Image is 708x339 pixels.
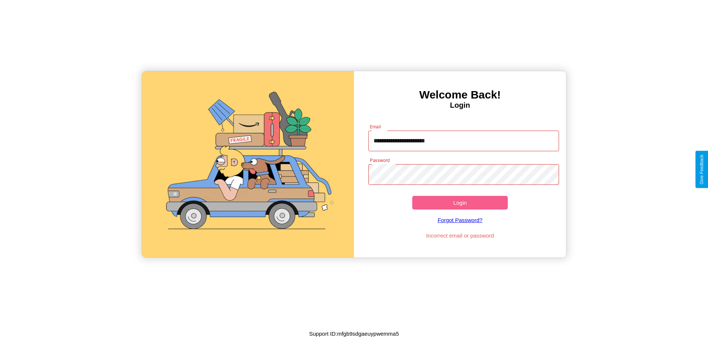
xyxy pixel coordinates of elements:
label: Password [370,157,389,163]
div: Give Feedback [699,155,704,184]
p: Incorrect email or password [365,231,556,241]
h3: Welcome Back! [354,89,566,101]
h4: Login [354,101,566,110]
label: Email [370,124,381,130]
button: Login [412,196,508,210]
img: gif [142,71,354,257]
p: Support ID: mfgb9sdgaeuypwemma5 [309,329,399,339]
a: Forgot Password? [365,210,556,231]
